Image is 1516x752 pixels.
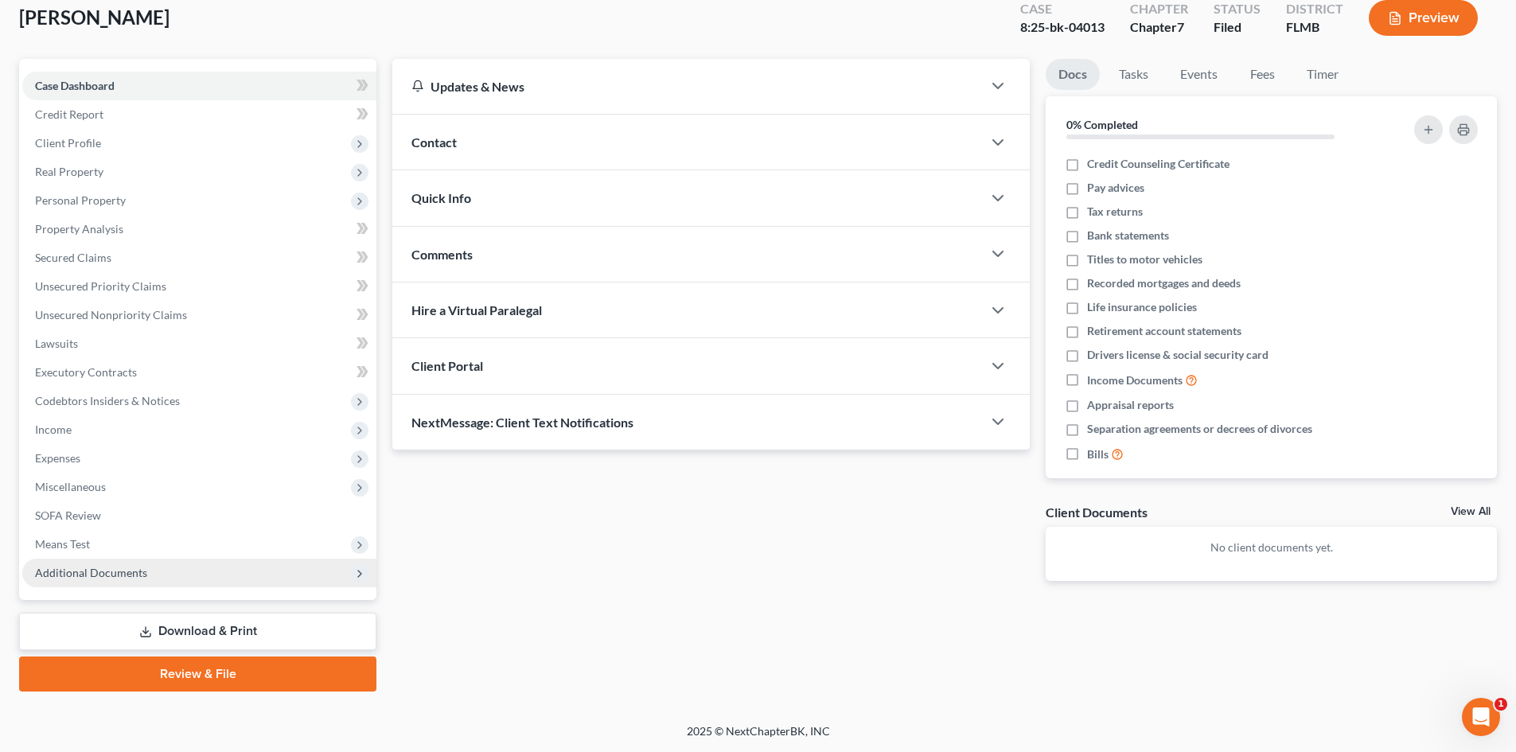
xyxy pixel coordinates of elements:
[1237,59,1288,90] a: Fees
[22,72,376,100] a: Case Dashboard
[35,107,103,121] span: Credit Report
[411,134,457,150] span: Contact
[1087,323,1241,339] span: Retirement account statements
[22,358,376,387] a: Executory Contracts
[35,222,123,236] span: Property Analysis
[35,308,187,321] span: Unsecured Nonpriority Claims
[35,451,80,465] span: Expenses
[35,537,90,551] span: Means Test
[1177,19,1184,34] span: 7
[1462,698,1500,736] iframe: Intercom live chat
[1214,18,1261,37] div: Filed
[35,365,137,379] span: Executory Contracts
[1066,118,1138,131] strong: 0% Completed
[35,165,103,178] span: Real Property
[19,613,376,650] a: Download & Print
[1495,698,1507,711] span: 1
[1087,372,1183,388] span: Income Documents
[22,215,376,244] a: Property Analysis
[22,244,376,272] a: Secured Claims
[1046,504,1148,520] div: Client Documents
[35,193,126,207] span: Personal Property
[35,394,180,407] span: Codebtors Insiders & Notices
[1130,18,1188,37] div: Chapter
[411,358,483,373] span: Client Portal
[35,480,106,493] span: Miscellaneous
[411,247,473,262] span: Comments
[1087,397,1174,413] span: Appraisal reports
[19,6,170,29] span: [PERSON_NAME]
[35,423,72,436] span: Income
[1087,299,1197,315] span: Life insurance policies
[35,79,115,92] span: Case Dashboard
[411,415,633,430] span: NextMessage: Client Text Notifications
[1087,204,1143,220] span: Tax returns
[1087,156,1230,172] span: Credit Counseling Certificate
[1087,446,1109,462] span: Bills
[1294,59,1351,90] a: Timer
[1020,18,1105,37] div: 8:25-bk-04013
[1106,59,1161,90] a: Tasks
[22,329,376,358] a: Lawsuits
[1286,18,1343,37] div: FLMB
[305,723,1212,752] div: 2025 © NextChapterBK, INC
[22,301,376,329] a: Unsecured Nonpriority Claims
[22,100,376,129] a: Credit Report
[1087,347,1269,363] span: Drivers license & social security card
[1087,228,1169,244] span: Bank statements
[1087,251,1202,267] span: Titles to motor vehicles
[1087,180,1144,196] span: Pay advices
[35,566,147,579] span: Additional Documents
[1087,421,1312,437] span: Separation agreements or decrees of divorces
[411,190,471,205] span: Quick Info
[35,337,78,350] span: Lawsuits
[1087,275,1241,291] span: Recorded mortgages and deeds
[411,78,963,95] div: Updates & News
[1451,506,1491,517] a: View All
[22,272,376,301] a: Unsecured Priority Claims
[35,279,166,293] span: Unsecured Priority Claims
[1167,59,1230,90] a: Events
[411,302,542,318] span: Hire a Virtual Paralegal
[1046,59,1100,90] a: Docs
[35,136,101,150] span: Client Profile
[1058,540,1484,555] p: No client documents yet.
[35,508,101,522] span: SOFA Review
[35,251,111,264] span: Secured Claims
[22,501,376,530] a: SOFA Review
[19,657,376,692] a: Review & File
